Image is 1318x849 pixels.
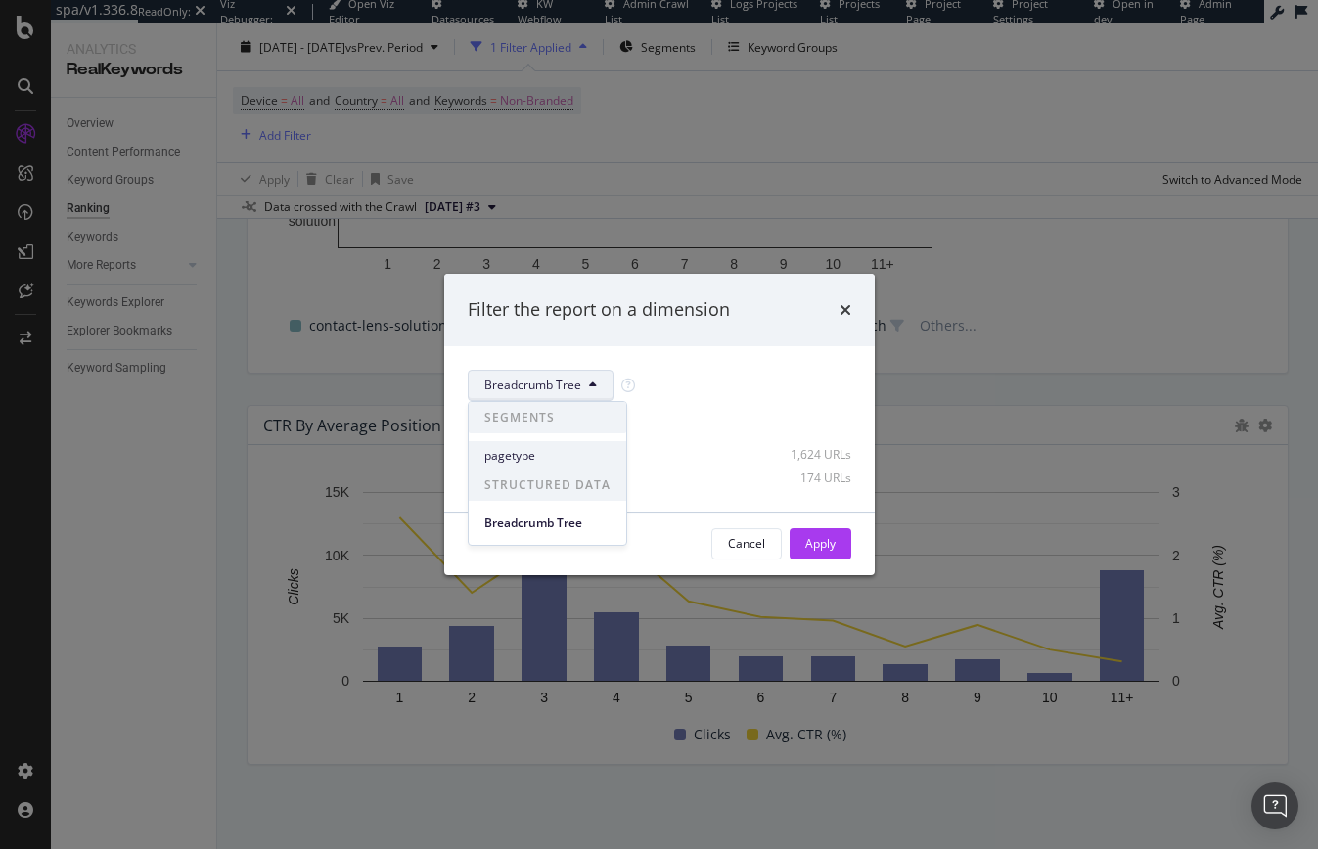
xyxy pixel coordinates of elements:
div: Cancel [728,535,765,552]
span: SEGMENTS [469,402,626,433]
span: STRUCTURED DATA [469,469,626,501]
span: Breadcrumb Tree [484,514,611,532]
div: 1,624 URLs [755,446,851,463]
div: 174 URLs [755,469,851,486]
div: Select all data available [468,417,851,433]
div: Open Intercom Messenger [1251,782,1298,829]
div: times [840,297,851,323]
span: Breadcrumb Tree [484,377,581,393]
div: Apply [805,535,836,552]
button: Cancel [711,528,782,559]
div: modal [444,274,875,575]
div: Filter the report on a dimension [468,297,730,323]
span: pagetype [484,447,611,465]
button: Breadcrumb Tree [468,370,614,401]
button: Apply [790,528,851,559]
